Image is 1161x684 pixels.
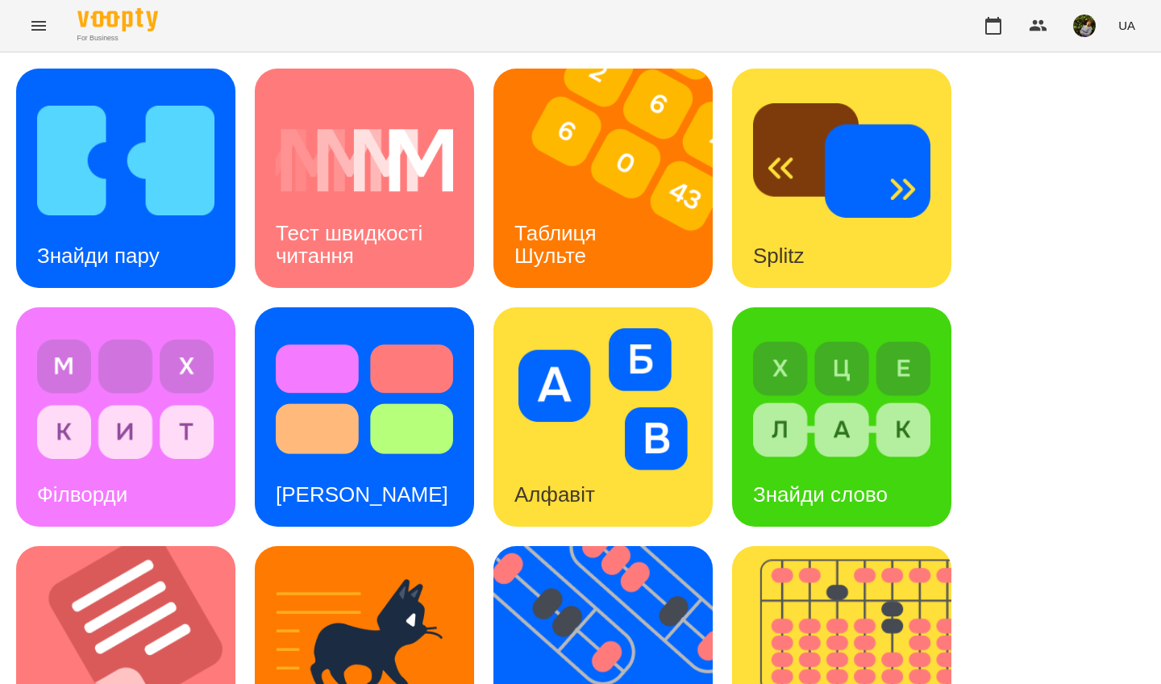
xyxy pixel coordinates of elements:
[276,221,428,267] h3: Тест швидкості читання
[77,8,158,31] img: Voopty Logo
[732,69,951,288] a: SplitzSplitz
[753,328,930,470] img: Знайди слово
[1118,17,1135,34] span: UA
[255,69,474,288] a: Тест швидкості читанняТест швидкості читання
[514,482,595,507] h3: Алфавіт
[753,244,805,268] h3: Splitz
[37,482,127,507] h3: Філворди
[1112,10,1142,40] button: UA
[37,328,214,470] img: Філворди
[1073,15,1096,37] img: b75e9dd987c236d6cf194ef640b45b7d.jpg
[19,6,58,45] button: Menu
[255,307,474,527] a: Тест Струпа[PERSON_NAME]
[37,244,160,268] h3: Знайди пару
[16,69,235,288] a: Знайди паруЗнайди пару
[37,90,214,231] img: Знайди пару
[77,33,158,44] span: For Business
[493,307,713,527] a: АлфавітАлфавіт
[514,221,602,267] h3: Таблиця Шульте
[732,307,951,527] a: Знайди словоЗнайди слово
[753,482,888,507] h3: Знайди слово
[276,482,448,507] h3: [PERSON_NAME]
[753,90,930,231] img: Splitz
[493,69,713,288] a: Таблиця ШультеТаблиця Шульте
[493,69,733,288] img: Таблиця Шульте
[16,307,235,527] a: ФілвордиФілворди
[514,328,692,470] img: Алфавіт
[276,90,453,231] img: Тест швидкості читання
[276,328,453,470] img: Тест Струпа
